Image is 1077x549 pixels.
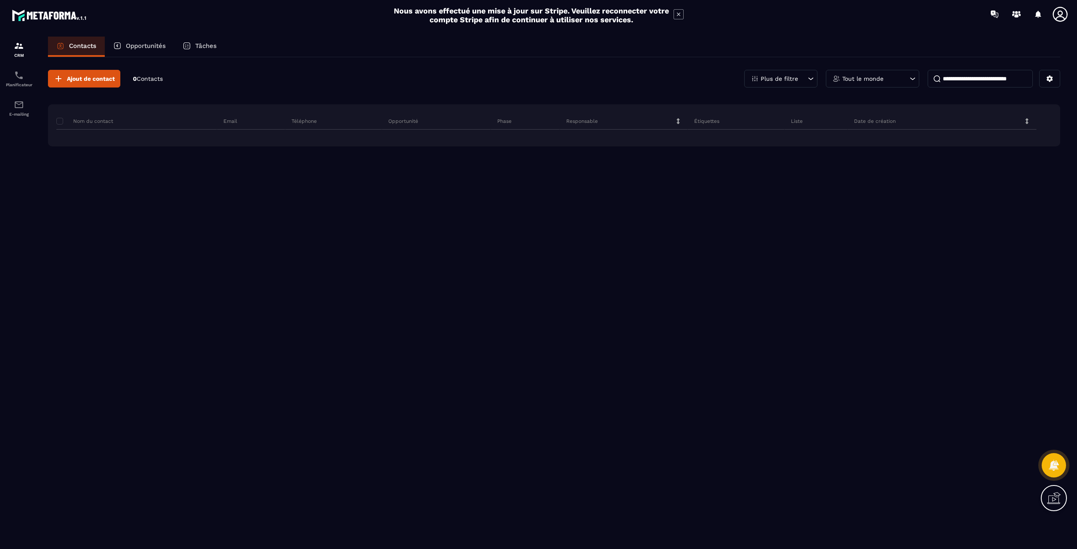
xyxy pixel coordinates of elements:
[67,74,115,83] span: Ajout de contact
[12,8,88,23] img: logo
[842,76,883,82] p: Tout le monde
[14,41,24,51] img: formation
[2,64,36,93] a: schedulerschedulerPlanificateur
[393,6,669,24] h2: Nous avons effectué une mise à jour sur Stripe. Veuillez reconnecter votre compte Stripe afin de ...
[48,37,105,57] a: Contacts
[48,70,120,88] button: Ajout de contact
[133,75,163,83] p: 0
[497,118,512,125] p: Phase
[761,76,798,82] p: Plus de filtre
[2,53,36,58] p: CRM
[694,118,719,125] p: Étiquettes
[56,118,113,125] p: Nom du contact
[105,37,174,57] a: Opportunités
[14,100,24,110] img: email
[195,42,217,50] p: Tâches
[14,70,24,80] img: scheduler
[2,112,36,117] p: E-mailing
[2,34,36,64] a: formationformationCRM
[854,118,896,125] p: Date de création
[174,37,225,57] a: Tâches
[566,118,598,125] p: Responsable
[137,75,163,82] span: Contacts
[126,42,166,50] p: Opportunités
[388,118,418,125] p: Opportunité
[2,93,36,123] a: emailemailE-mailing
[292,118,317,125] p: Téléphone
[791,118,803,125] p: Liste
[223,118,237,125] p: Email
[2,82,36,87] p: Planificateur
[69,42,96,50] p: Contacts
